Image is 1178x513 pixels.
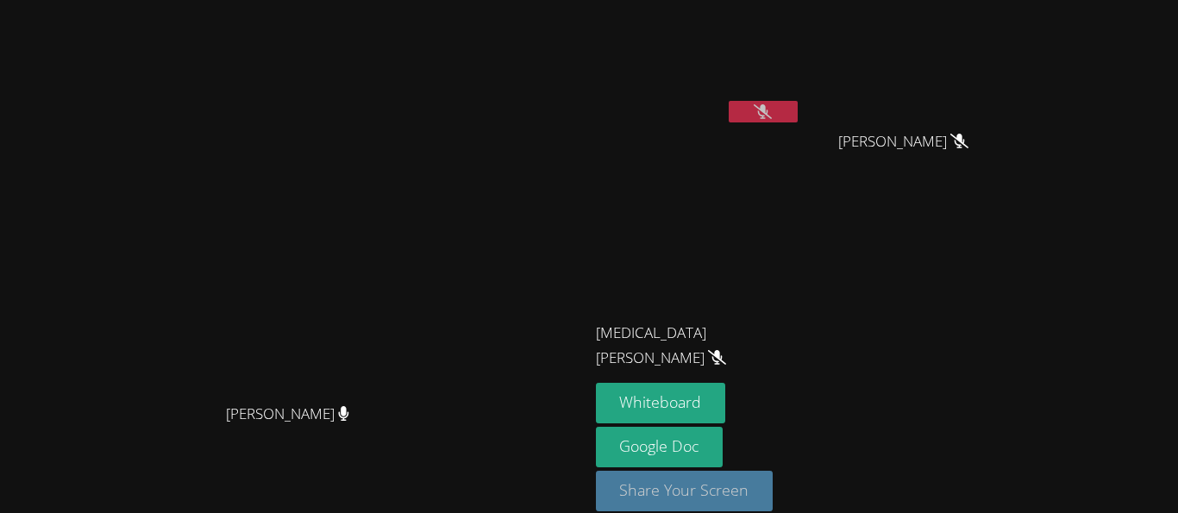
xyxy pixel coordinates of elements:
span: [MEDICAL_DATA][PERSON_NAME] [596,321,787,371]
button: Share Your Screen [596,471,774,511]
a: Google Doc [596,427,724,467]
span: [PERSON_NAME] [226,402,349,427]
span: [PERSON_NAME] [838,129,968,154]
button: Whiteboard [596,383,726,423]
